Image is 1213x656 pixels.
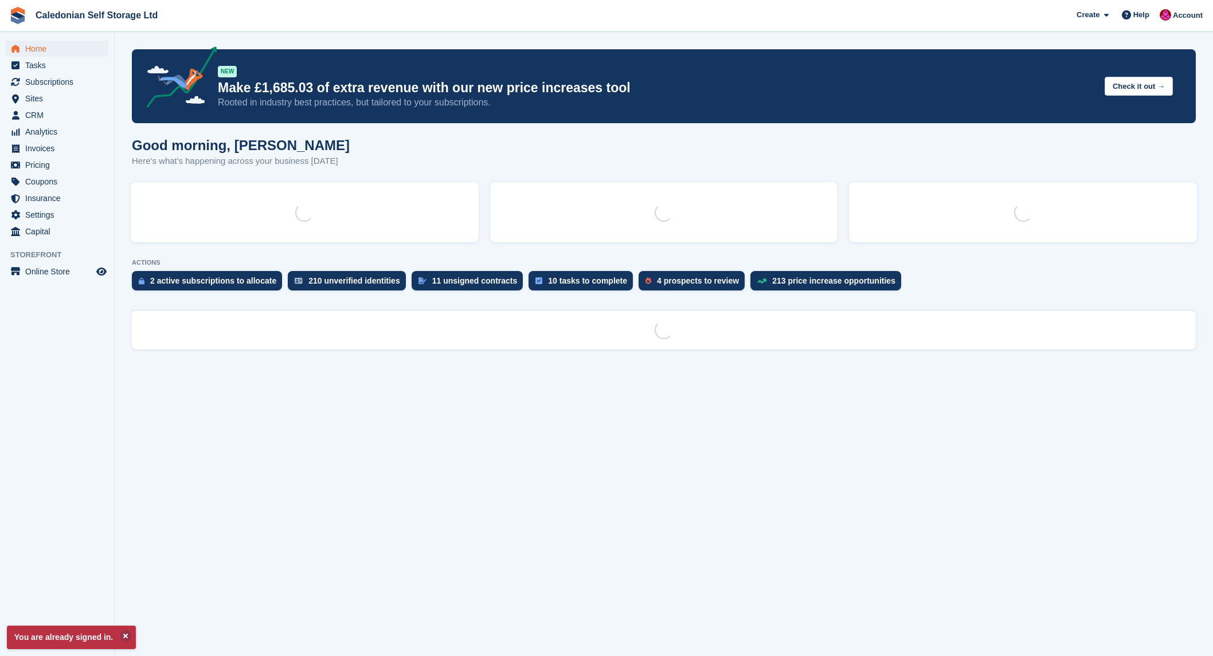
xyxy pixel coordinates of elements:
a: menu [6,174,108,190]
img: contract_signature_icon-13c848040528278c33f63329250d36e43548de30e8caae1d1a13099fd9432cc5.svg [418,277,426,284]
a: menu [6,107,108,123]
img: active_subscription_to_allocate_icon-d502201f5373d7db506a760aba3b589e785aa758c864c3986d89f69b8ff3... [139,277,144,285]
div: 10 tasks to complete [548,276,627,285]
img: stora-icon-8386f47178a22dfd0bd8f6a31ec36ba5ce8667c1dd55bd0f319d3a0aa187defe.svg [9,7,26,24]
span: Storefront [10,249,114,261]
a: menu [6,264,108,280]
img: verify_identity-adf6edd0f0f0b5bbfe63781bf79b02c33cf7c696d77639b501bdc392416b5a36.svg [295,277,303,284]
span: Sites [25,91,94,107]
img: Donald Mathieson [1160,9,1171,21]
span: Coupons [25,174,94,190]
span: Pricing [25,157,94,173]
span: Invoices [25,140,94,156]
span: Account [1173,10,1203,21]
div: 11 unsigned contracts [432,276,518,285]
p: Here's what's happening across your business [DATE] [132,155,350,168]
span: Subscriptions [25,74,94,90]
a: Preview store [95,265,108,278]
span: Create [1077,9,1099,21]
button: Check it out → [1105,77,1173,96]
a: menu [6,41,108,57]
span: CRM [25,107,94,123]
img: prospect-51fa495bee0391a8d652442698ab0144808aea92771e9ea1ae160a38d050c398.svg [645,277,651,284]
a: 4 prospects to review [639,271,750,296]
a: 213 price increase opportunities [750,271,907,296]
span: Settings [25,207,94,223]
div: 210 unverified identities [308,276,400,285]
a: 11 unsigned contracts [412,271,529,296]
img: task-75834270c22a3079a89374b754ae025e5fb1db73e45f91037f5363f120a921f8.svg [535,277,542,284]
a: menu [6,140,108,156]
a: 10 tasks to complete [529,271,639,296]
a: 210 unverified identities [288,271,412,296]
span: Online Store [25,264,94,280]
span: Tasks [25,57,94,73]
div: 2 active subscriptions to allocate [150,276,276,285]
a: menu [6,57,108,73]
a: menu [6,157,108,173]
a: menu [6,124,108,140]
div: 4 prospects to review [657,276,739,285]
span: Insurance [25,190,94,206]
span: Home [25,41,94,57]
a: menu [6,190,108,206]
div: 213 price increase opportunities [772,276,895,285]
p: Make £1,685.03 of extra revenue with our new price increases tool [218,80,1095,96]
a: menu [6,74,108,90]
div: NEW [218,66,237,77]
a: menu [6,223,108,239]
a: menu [6,91,108,107]
p: Rooted in industry best practices, but tailored to your subscriptions. [218,96,1095,109]
span: Capital [25,223,94,239]
img: price-adjustments-announcement-icon-8257ccfd72463d97f412b2fc003d46551f7dbcb40ab6d574587a9cd5c0d94... [137,46,217,112]
a: menu [6,207,108,223]
p: ACTIONS [132,259,1196,266]
p: You are already signed in. [7,626,136,649]
a: 2 active subscriptions to allocate [132,271,288,296]
span: Analytics [25,124,94,140]
h1: Good morning, [PERSON_NAME] [132,138,350,153]
img: price_increase_opportunities-93ffe204e8149a01c8c9dc8f82e8f89637d9d84a8eef4429ea346261dce0b2c0.svg [757,278,766,284]
a: Caledonian Self Storage Ltd [31,6,162,25]
span: Help [1133,9,1149,21]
